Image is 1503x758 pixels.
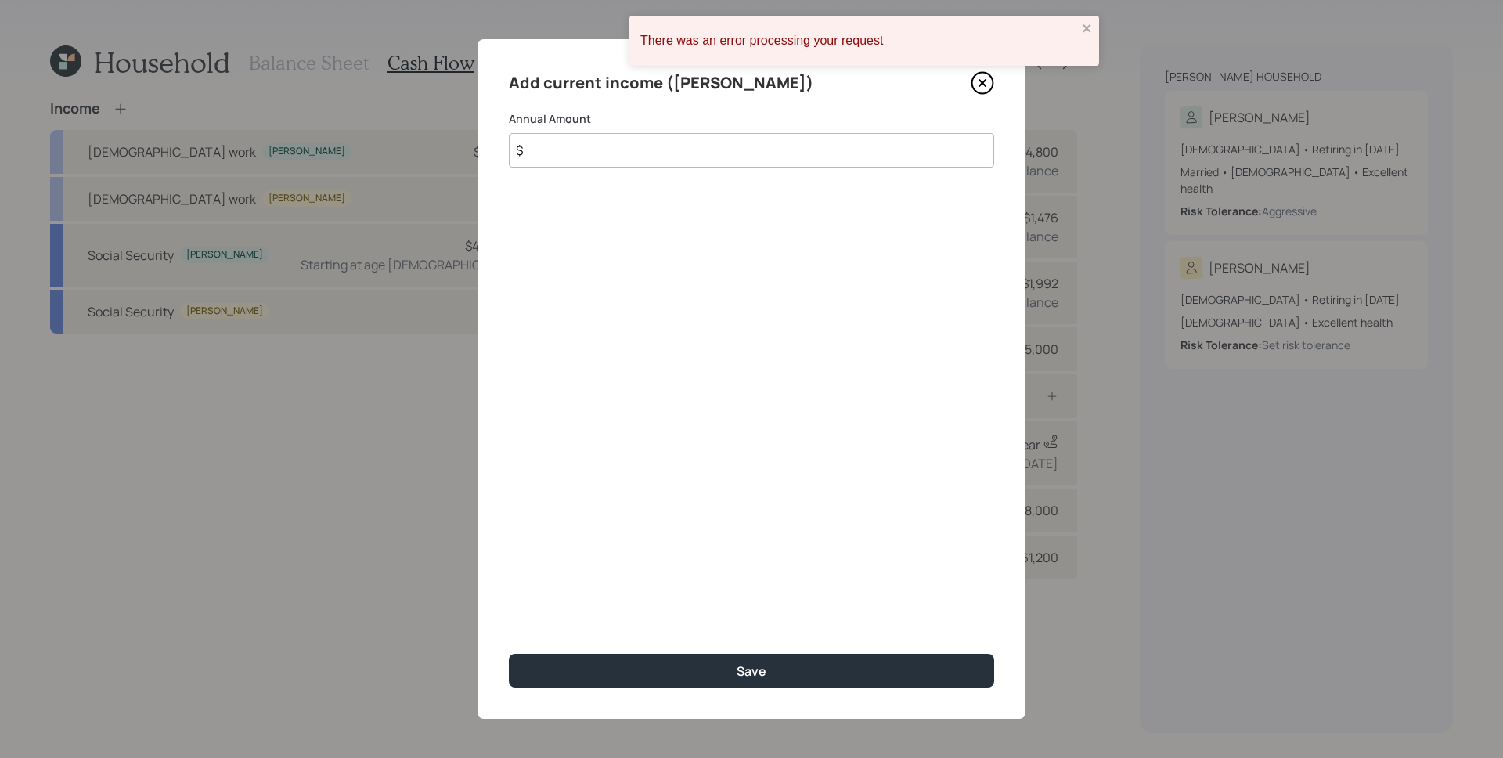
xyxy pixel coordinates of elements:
button: Save [509,654,994,688]
h4: Add current income ([PERSON_NAME]) [509,70,813,96]
button: close [1082,22,1093,37]
label: Annual Amount [509,111,994,127]
div: There was an error processing your request [640,34,1077,48]
div: Save [737,662,766,680]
